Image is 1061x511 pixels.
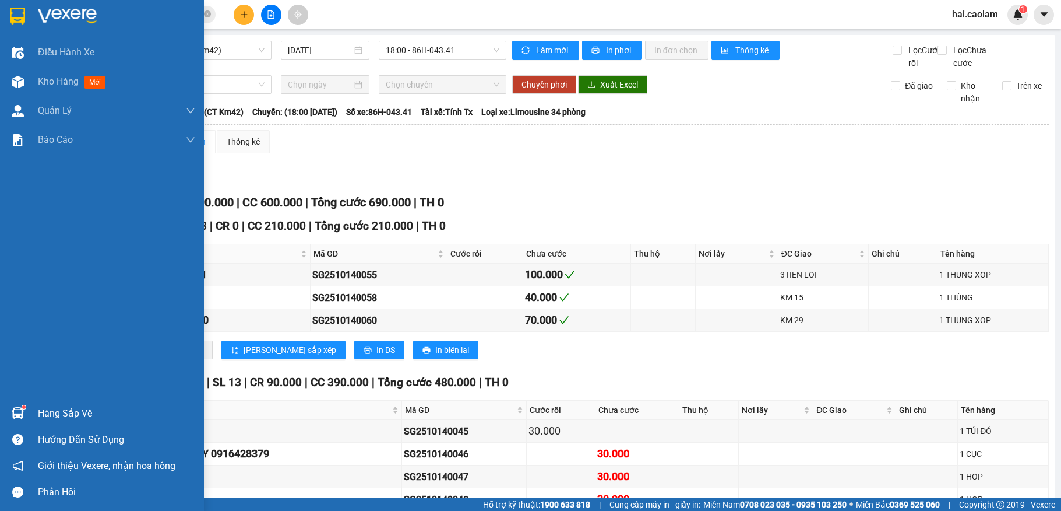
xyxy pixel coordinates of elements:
span: Giới thiệu Vexere, nhận hoa hồng [38,459,175,473]
div: 30.000 [597,468,678,485]
div: 30.000 [597,446,678,462]
span: In DS [376,344,395,356]
span: CC 600.000 [242,195,302,209]
img: warehouse-icon [12,105,24,117]
strong: 0369 525 060 [890,500,940,509]
button: sort-ascending[PERSON_NAME] sắp xếp [221,341,346,359]
div: SG2510140046 [404,447,524,461]
button: printerIn biên lai [413,341,478,359]
span: message [12,487,23,498]
button: printerIn phơi [582,41,642,60]
th: Ghi chú [869,244,937,264]
span: | [207,376,210,389]
strong: 0708 023 035 - 0935 103 250 [740,500,847,509]
span: notification [12,460,23,471]
span: file-add [267,10,275,19]
div: TRANG 0947966911 [112,267,308,283]
span: Cung cấp máy in - giấy in: [609,498,700,511]
img: solution-icon [12,134,24,146]
div: 1 THUNG XOP [939,268,1046,281]
div: 1 CỤC [960,447,1046,460]
button: plus [234,5,254,25]
th: Thu hộ [679,401,738,420]
span: Nơi lấy [742,404,801,416]
td: SG2510140046 [402,443,527,466]
span: mới [84,76,105,89]
span: sort-ascending [231,346,239,355]
div: THỚI 0773174010 [112,468,400,485]
span: Hỗ trợ kỹ thuật: [483,498,590,511]
span: In biên lai [435,344,469,356]
span: check [565,269,575,280]
div: 1 TÚI ĐỎ [960,425,1046,437]
div: SG2510140055 [312,268,445,282]
td: SG2510140045 [402,420,527,443]
span: | [242,219,245,233]
span: check [559,292,569,303]
span: 18:00 - 86H-043.41 [386,41,499,59]
span: printer [364,346,372,355]
div: 0917171231 [112,423,400,439]
span: CR 90.000 [180,195,234,209]
span: Làm mới [536,44,570,57]
div: SG2510140048 [404,492,524,507]
span: Kho nhận [956,79,994,105]
span: Điều hành xe [38,45,94,60]
span: close-circle [204,9,211,20]
span: bar-chart [721,46,731,55]
td: SG2510140048 [402,488,527,511]
span: Trên xe [1011,79,1046,92]
img: warehouse-icon [12,407,24,419]
div: 1 HOP [960,470,1046,483]
span: close-circle [204,10,211,17]
span: Chọn chuyến [386,76,499,93]
div: KM 15 [780,291,867,304]
div: PHƯƠNG THỢ MÁY 0916428379 [112,446,400,462]
span: Tổng cước 210.000 [315,219,413,233]
div: Hướng dẫn sử dụng [38,431,195,449]
button: downloadXuất Excel [578,75,647,94]
span: copyright [996,501,1004,509]
div: 40.000 [525,289,629,306]
span: CR 90.000 [250,376,302,389]
th: Cước rồi [527,401,595,420]
span: | [599,498,601,511]
span: Quản Lý [38,103,72,118]
th: Ghi chú [896,401,958,420]
div: Thống kê [227,135,260,148]
span: sync [521,46,531,55]
span: caret-down [1039,9,1049,20]
sup: 1 [22,405,26,409]
span: Số xe: 86H-043.41 [346,106,412,118]
div: SG2510140058 [312,290,445,305]
span: Tổng cước 480.000 [378,376,476,389]
span: Tài xế: Tính Tx [421,106,473,118]
span: Lọc Cước rồi [904,44,943,69]
span: check [559,315,569,325]
td: SG2510140060 [311,309,447,332]
td: SG2510140058 [311,286,447,309]
div: HUONG 0338683930 [112,312,308,328]
span: | [309,219,312,233]
span: | [210,219,213,233]
div: SG2510140060 [312,313,445,328]
span: Kho hàng [38,76,79,87]
span: CR 0 [216,219,239,233]
th: Cước rồi [447,244,523,264]
span: Mã GD [313,247,435,260]
div: 30.000 [528,423,593,439]
span: Đã giao [900,79,937,92]
sup: 1 [1019,5,1027,13]
span: ĐC Giao [781,247,857,260]
span: | [479,376,482,389]
button: bar-chartThống kê [711,41,780,60]
div: SG2510140047 [404,470,524,484]
span: TH 0 [485,376,509,389]
span: ĐC Giao [816,404,883,416]
div: 1 THÙNG [939,291,1046,304]
div: Phản hồi [38,484,195,501]
span: | [305,195,308,209]
span: Tổng cước 690.000 [311,195,411,209]
th: Chưa cước [595,401,680,420]
button: In đơn chọn [645,41,708,60]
